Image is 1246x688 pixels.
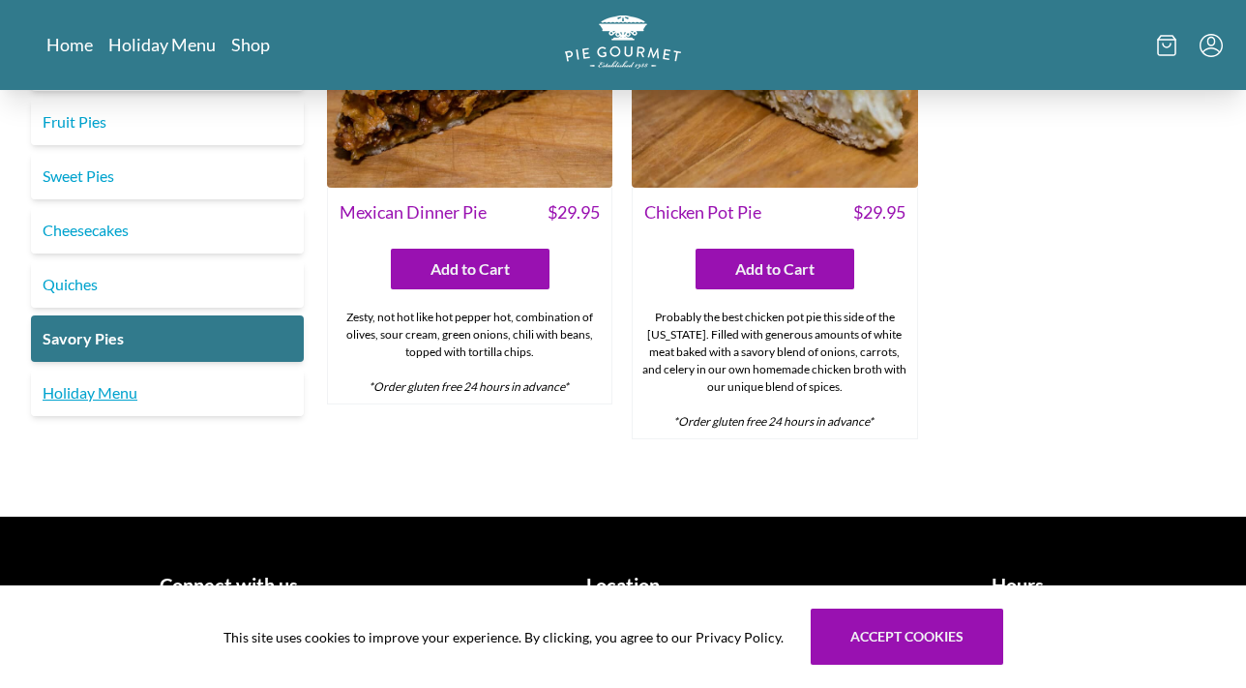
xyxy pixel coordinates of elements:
span: Add to Cart [735,257,815,281]
span: $ 29.95 [548,199,600,225]
a: Home [46,33,93,56]
a: Fruit Pies [31,99,304,145]
span: Chicken Pot Pie [644,199,761,225]
em: *Order gluten free 24 hours in advance* [673,414,874,429]
span: Mexican Dinner Pie [340,199,487,225]
div: Probably the best chicken pot pie this side of the [US_STATE]. Filled with generous amounts of wh... [633,301,916,438]
a: Sweet Pies [31,153,304,199]
a: Logo [565,15,681,75]
a: Cheesecakes [31,207,304,254]
span: This site uses cookies to improve your experience. By clicking, you agree to our Privacy Policy. [223,627,784,647]
button: Menu [1200,34,1223,57]
h1: Connect with us [39,571,418,600]
em: *Order gluten free 24 hours in advance* [369,379,569,394]
button: Add to Cart [391,249,549,289]
h1: Location [433,571,813,600]
span: Add to Cart [430,257,510,281]
a: Quiches [31,261,304,308]
img: logo [565,15,681,69]
button: Add to Cart [696,249,854,289]
div: Zesty, not hot like hot pepper hot, combination of olives, sour cream, green onions, chili with b... [328,301,611,404]
button: Accept cookies [811,609,1003,665]
a: Holiday Menu [108,33,216,56]
span: $ 29.95 [853,199,905,225]
a: Shop [231,33,270,56]
h1: Hours [828,571,1207,600]
a: Holiday Menu [31,370,304,416]
a: Savory Pies [31,315,304,362]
